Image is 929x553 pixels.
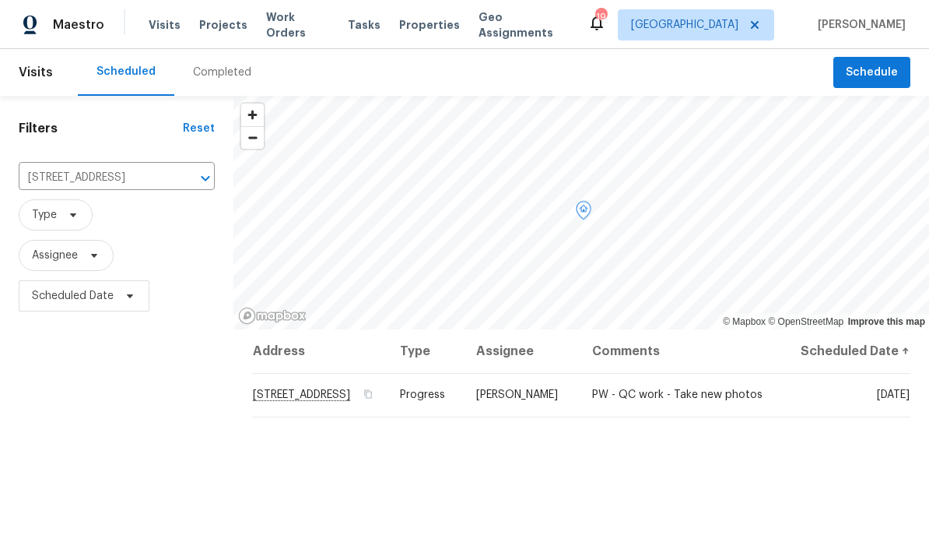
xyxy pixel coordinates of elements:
span: Maestro [53,17,104,33]
span: Visits [149,17,181,33]
div: Scheduled [96,64,156,79]
span: [PERSON_NAME] [476,389,558,400]
span: Work Orders [266,9,329,41]
th: Address [252,329,387,373]
span: Type [32,207,57,223]
span: PW - QC work - Take new photos [592,389,762,400]
th: Scheduled Date ↑ [777,329,910,373]
th: Comments [580,329,777,373]
div: Map marker [576,201,591,225]
button: Copy Address [361,387,375,401]
div: 19 [595,9,606,25]
div: Reset [183,121,215,136]
th: Type [387,329,464,373]
span: Visits [19,55,53,90]
th: Assignee [464,329,580,373]
button: Open [195,167,216,189]
h1: Filters [19,121,183,136]
a: Mapbox homepage [238,307,307,325]
input: Search for an address... [19,166,171,190]
button: Zoom in [241,104,264,126]
span: Assignee [32,248,78,263]
span: [PERSON_NAME] [812,17,906,33]
a: OpenStreetMap [768,316,843,327]
span: Zoom out [241,127,264,149]
span: Geo Assignments [479,9,569,41]
a: Mapbox [723,316,766,327]
span: Scheduled Date [32,288,114,304]
span: Tasks [348,19,380,30]
span: Projects [199,17,247,33]
span: Schedule [846,63,898,83]
button: Zoom out [241,126,264,149]
span: [GEOGRAPHIC_DATA] [631,17,738,33]
span: [DATE] [877,389,910,400]
div: Completed [193,65,251,80]
span: Properties [399,17,460,33]
button: Schedule [833,57,910,89]
a: Improve this map [848,316,925,327]
span: Progress [400,389,445,400]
